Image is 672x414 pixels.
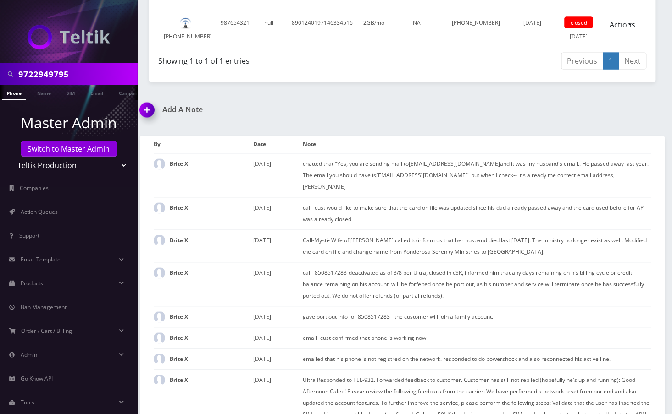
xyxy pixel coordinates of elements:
[561,53,604,70] a: Previous
[21,208,58,216] span: Action Queues
[253,153,303,197] td: [DATE]
[303,262,652,306] td: call- 8508517283-deactivated as of 3/8 per Ultra, closed in cSR, informed him that any days remai...
[62,85,79,99] a: SIM
[21,256,61,263] span: Email Template
[21,375,53,382] span: Go Know API
[28,25,110,49] img: Teltik Production
[604,16,642,33] a: Actions
[303,327,652,349] td: email- cust confirmed that phone is working now
[170,204,188,212] strong: Brite X
[603,53,619,70] a: 1
[303,153,652,197] td: chatted that "Yes, you are sending mail to [EMAIL_ADDRESS][DOMAIN_NAME] and it was my husband's e...
[559,11,599,48] td: [DATE]
[140,105,396,114] a: Add A Note
[154,136,253,153] th: By
[21,398,34,406] span: Tools
[253,349,303,370] td: [DATE]
[253,306,303,327] td: [DATE]
[159,11,217,48] td: [PHONE_NUMBER]
[180,18,191,29] img: default.png
[253,230,303,262] td: [DATE]
[253,197,303,230] td: [DATE]
[170,313,188,321] strong: Brite X
[303,349,652,370] td: emailed that his phone is not registred on the network. responded to do powershock and also recon...
[33,85,56,99] a: Name
[523,19,541,27] span: [DATE]
[21,141,117,157] a: Switch to Master Admin
[19,232,39,240] span: Support
[18,65,135,83] input: Search in Company
[253,136,303,153] th: Date
[114,85,145,99] a: Company
[361,11,387,48] td: 2GB/mo
[303,306,652,327] td: gave port out info for 8508517283 - the customer will join a family account.
[619,53,647,70] a: Next
[170,334,188,342] strong: Brite X
[253,327,303,349] td: [DATE]
[170,376,188,384] strong: Brite X
[446,11,505,48] td: [PHONE_NUMBER]
[303,197,652,230] td: call- cust would like to make sure that the card on file was updated since his dad already passed...
[217,11,253,48] td: 987654321
[170,355,188,363] strong: Brite X
[565,17,593,28] span: closed
[170,269,188,277] strong: Brite X
[285,11,360,48] td: 8901240197146334516
[21,303,67,311] span: Ban Management
[303,136,652,153] th: Note
[86,85,108,99] a: Email
[20,184,49,192] span: Companies
[254,11,284,48] td: null
[303,230,652,262] td: Call-Mysti- Wife of [PERSON_NAME] called to inform us that her husband died last [DATE]. The mini...
[170,160,188,168] strong: Brite X
[170,237,188,245] strong: Brite X
[2,85,26,100] a: Phone
[21,351,37,359] span: Admin
[22,327,72,335] span: Order / Cart / Billing
[388,11,445,48] td: NA
[21,279,43,287] span: Products
[253,262,303,306] td: [DATE]
[158,52,396,66] div: Showing 1 to 1 of 1 entries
